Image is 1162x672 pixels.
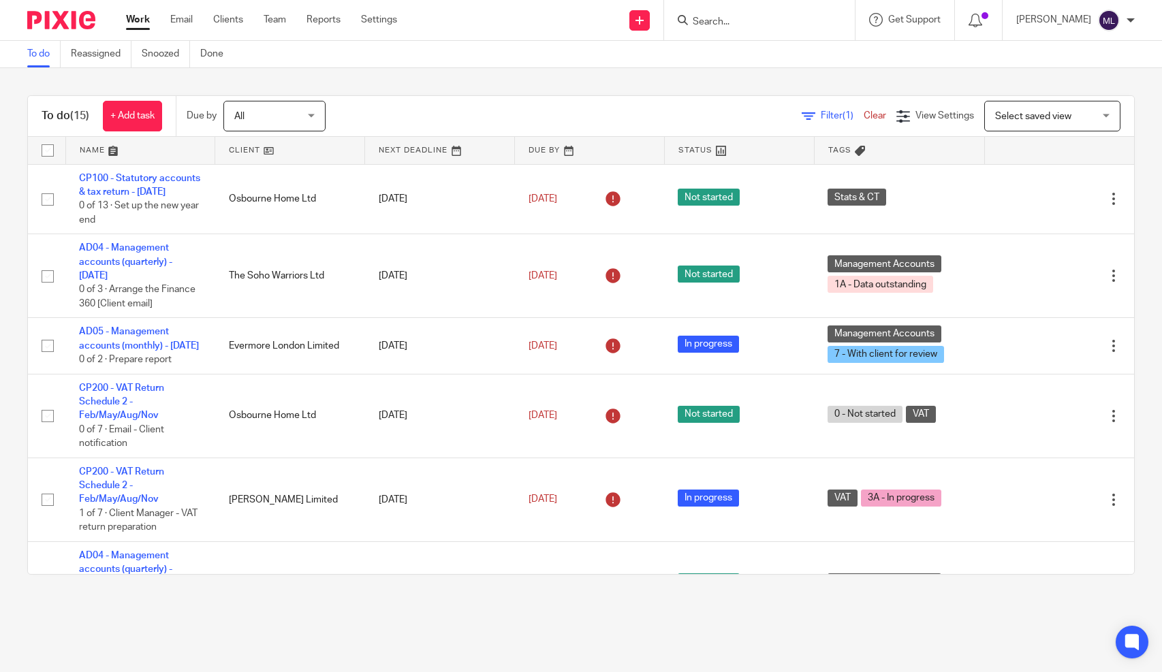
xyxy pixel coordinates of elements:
[215,374,365,458] td: Osbourne Home Ltd
[79,174,200,197] a: CP100 - Statutory accounts & tax return - [DATE]
[906,406,936,423] span: VAT
[215,458,365,541] td: [PERSON_NAME] Limited
[79,285,195,308] span: 0 of 3 · Arrange the Finance 360 [Client email]
[79,467,164,505] a: CP200 - VAT Return Schedule 2 - Feb/May/Aug/Nov
[361,13,397,27] a: Settings
[79,509,198,532] span: 1 of 7 · Client Manager - VAT return preparation
[678,266,740,283] span: Not started
[79,327,199,350] a: AD05 - Management accounts (monthly) - [DATE]
[365,374,515,458] td: [DATE]
[79,551,172,588] a: AD04 - Management accounts (quarterly) - [DATE]
[103,101,162,131] a: + Add task
[529,411,557,420] span: [DATE]
[864,111,886,121] a: Clear
[79,355,172,364] span: 0 of 2 · Prepare report
[365,318,515,374] td: [DATE]
[678,573,740,590] span: Not started
[843,111,853,121] span: (1)
[828,406,902,423] span: 0 - Not started
[215,234,365,318] td: The Soho Warriors Ltd
[828,255,941,272] span: Management Accounts
[79,201,199,225] span: 0 of 13 · Set up the new year end
[365,458,515,541] td: [DATE]
[691,16,814,29] input: Search
[995,112,1071,121] span: Select saved view
[365,541,515,625] td: [DATE]
[678,406,740,423] span: Not started
[213,13,243,27] a: Clients
[215,164,365,234] td: Osbourne Home Ltd
[170,13,193,27] a: Email
[861,490,941,507] span: 3A - In progress
[79,383,164,421] a: CP200 - VAT Return Schedule 2 - Feb/May/Aug/Nov
[42,109,89,123] h1: To do
[307,13,341,27] a: Reports
[828,189,886,206] span: Stats & CT
[1016,13,1091,27] p: [PERSON_NAME]
[828,325,941,342] span: Management Accounts
[678,189,740,206] span: Not started
[79,243,172,281] a: AD04 - Management accounts (quarterly) - [DATE]
[126,13,150,27] a: Work
[915,111,974,121] span: View Settings
[529,194,557,204] span: [DATE]
[678,336,739,353] span: In progress
[678,490,739,507] span: In progress
[365,234,515,318] td: [DATE]
[142,41,190,67] a: Snoozed
[828,146,851,154] span: Tags
[27,11,95,29] img: Pixie
[828,276,933,293] span: 1A - Data outstanding
[215,541,365,625] td: The Beam Network Ltd
[234,112,245,121] span: All
[264,13,286,27] a: Team
[1098,10,1120,31] img: svg%3E
[187,109,217,123] p: Due by
[529,341,557,351] span: [DATE]
[828,346,944,363] span: 7 - With client for review
[821,111,864,121] span: Filter
[70,110,89,121] span: (15)
[828,490,858,507] span: VAT
[27,41,61,67] a: To do
[828,573,941,590] span: Management Accounts
[79,425,164,449] span: 0 of 7 · Email - Client notification
[200,41,234,67] a: Done
[215,318,365,374] td: Evermore London Limited
[365,164,515,234] td: [DATE]
[529,271,557,281] span: [DATE]
[529,495,557,505] span: [DATE]
[888,15,941,25] span: Get Support
[71,41,131,67] a: Reassigned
